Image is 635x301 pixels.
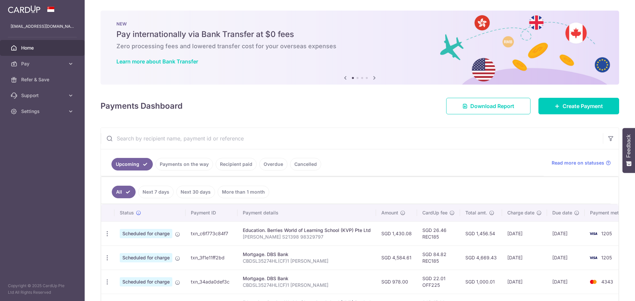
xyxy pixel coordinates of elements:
[585,204,635,221] th: Payment method
[216,158,257,170] a: Recipient paid
[601,231,612,236] span: 1205
[218,186,269,198] a: More than 1 month
[547,245,585,270] td: [DATE]
[101,11,619,85] img: Bank transfer banner
[563,102,603,110] span: Create Payment
[243,275,371,282] div: Mortgage. DBS Bank
[243,234,371,240] p: [PERSON_NAME] S21398 98329797
[116,42,603,50] h6: Zero processing fees and lowered transfer cost for your overseas expenses
[422,209,447,216] span: CardUp fee
[587,254,600,262] img: Bank Card
[8,5,40,13] img: CardUp
[116,29,603,40] h5: Pay internationally via Bank Transfer at $0 fees
[460,221,502,245] td: SGD 1,456.54
[120,253,172,262] span: Scheduled for charge
[176,186,215,198] a: Next 30 days
[138,186,174,198] a: Next 7 days
[547,221,585,245] td: [DATE]
[186,221,237,245] td: txn_c6f773c84f7
[21,45,65,51] span: Home
[587,278,600,286] img: Bank Card
[601,255,612,260] span: 1205
[21,76,65,83] span: Refer & Save
[120,209,134,216] span: Status
[21,108,65,115] span: Settings
[601,279,613,284] span: 4343
[587,230,600,238] img: Bank Card
[116,58,198,65] a: Learn more about Bank Transfer
[552,209,572,216] span: Due date
[460,245,502,270] td: SGD 4,669.43
[116,21,603,26] p: NEW
[593,281,628,298] iframe: Opens a widget where you can find more information
[155,158,213,170] a: Payments on the way
[538,98,619,114] a: Create Payment
[507,209,534,216] span: Charge date
[502,245,547,270] td: [DATE]
[186,204,237,221] th: Payment ID
[21,60,65,67] span: Pay
[626,134,632,158] span: Feedback
[417,221,460,245] td: SGD 26.46 REC185
[101,128,603,149] input: Search by recipient name, payment id or reference
[547,270,585,294] td: [DATE]
[502,270,547,294] td: [DATE]
[417,270,460,294] td: SGD 22.01 OFF225
[502,221,547,245] td: [DATE]
[11,23,74,30] p: [EMAIL_ADDRESS][DOMAIN_NAME]
[243,282,371,288] p: CBDSL35274HL(CF)1 [PERSON_NAME]
[21,92,65,99] span: Support
[112,186,136,198] a: All
[101,100,183,112] h4: Payments Dashboard
[552,160,611,166] a: Read more on statuses
[120,277,172,286] span: Scheduled for charge
[186,270,237,294] td: txn_34ada0def3c
[243,251,371,258] div: Mortgage. DBS Bank
[465,209,487,216] span: Total amt.
[552,160,604,166] span: Read more on statuses
[111,158,153,170] a: Upcoming
[381,209,398,216] span: Amount
[120,229,172,238] span: Scheduled for charge
[259,158,287,170] a: Overdue
[243,258,371,264] p: CBDSL35274HL(CF)1 [PERSON_NAME]
[446,98,530,114] a: Download Report
[376,221,417,245] td: SGD 1,430.08
[237,204,376,221] th: Payment details
[470,102,514,110] span: Download Report
[186,245,237,270] td: txn_3f1e11ff2bd
[417,245,460,270] td: SGD 84.82 REC185
[290,158,321,170] a: Cancelled
[376,270,417,294] td: SGD 978.00
[243,227,371,234] div: Education. Berries World of Learning School (KVP) Pte Ltd
[376,245,417,270] td: SGD 4,584.61
[460,270,502,294] td: SGD 1,000.01
[622,128,635,173] button: Feedback - Show survey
